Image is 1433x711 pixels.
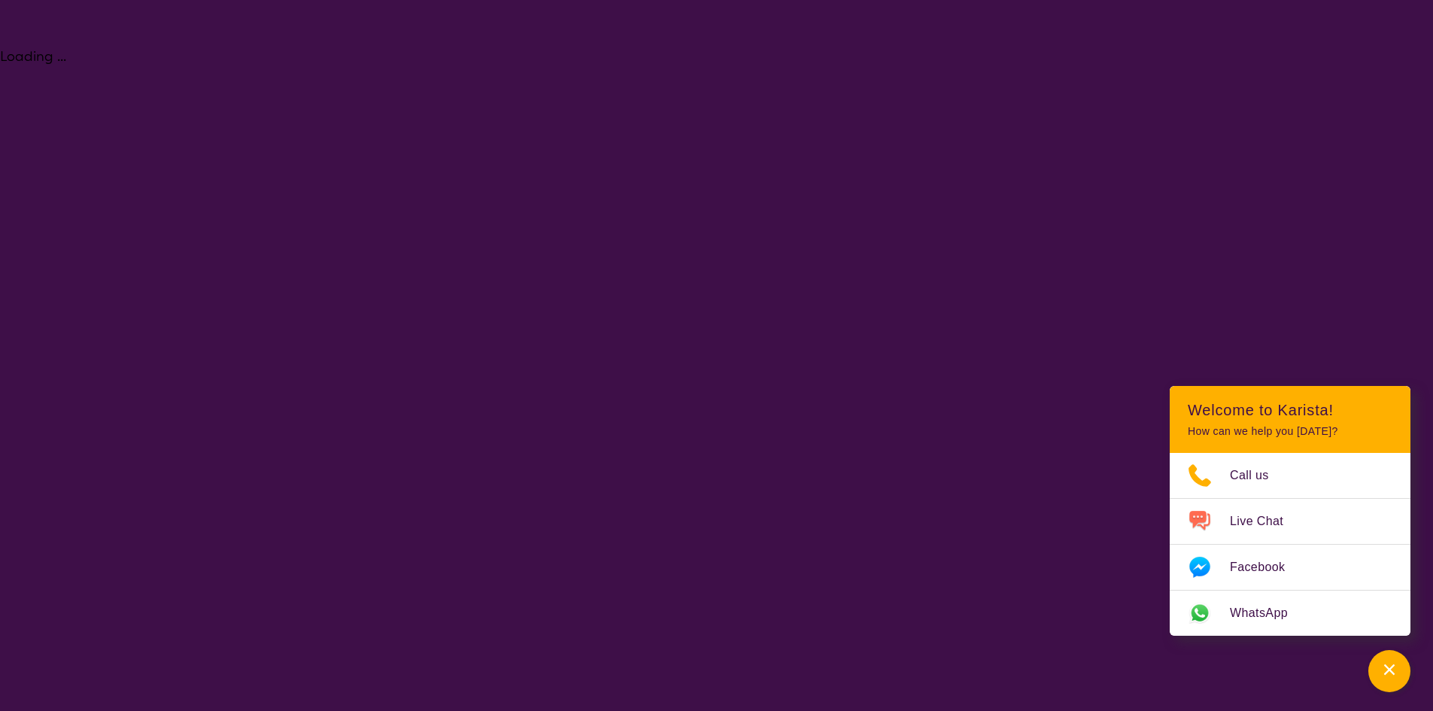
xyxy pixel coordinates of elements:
div: Channel Menu [1170,386,1410,636]
h2: Welcome to Karista! [1188,401,1392,419]
a: Web link opens in a new tab. [1170,591,1410,636]
ul: Choose channel [1170,453,1410,636]
span: Call us [1230,464,1287,487]
button: Channel Menu [1368,650,1410,692]
p: How can we help you [DATE]? [1188,425,1392,438]
span: WhatsApp [1230,602,1306,624]
span: Live Chat [1230,510,1301,533]
span: Facebook [1230,556,1303,579]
